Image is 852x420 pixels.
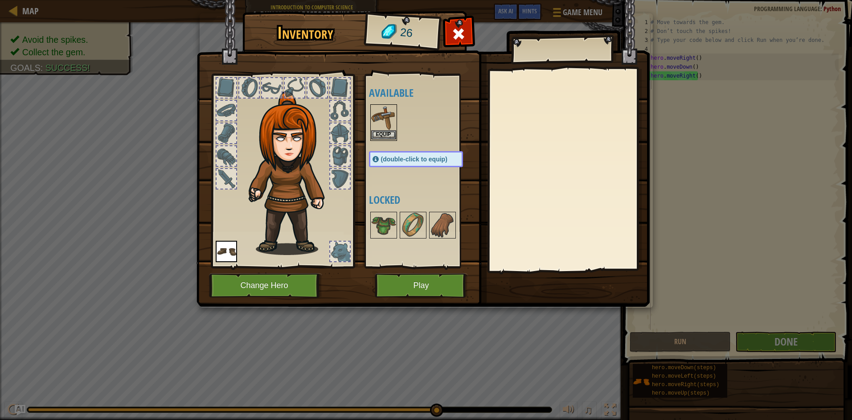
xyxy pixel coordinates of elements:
[375,273,468,298] button: Play
[399,25,413,41] span: 26
[216,241,237,262] img: portrait.png
[369,194,481,206] h4: Locked
[245,91,340,255] img: hair_f2.png
[401,213,426,238] img: portrait.png
[371,105,396,130] img: portrait.png
[371,130,396,140] button: Equip
[381,156,447,163] span: (double-click to equip)
[371,213,396,238] img: portrait.png
[369,87,481,99] h4: Available
[249,24,362,42] h1: Inventory
[209,273,322,298] button: Change Hero
[430,213,455,238] img: portrait.png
